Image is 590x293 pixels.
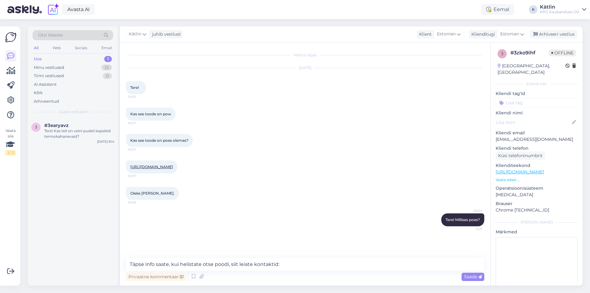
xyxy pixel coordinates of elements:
span: Otsi kliente [38,32,63,38]
div: 0 [103,73,112,79]
textarea: Täpse info saate, kui helistate otse poodi, siit leiate kontaktid: [126,258,484,271]
p: Chrome [TECHNICAL_ID] [496,207,578,213]
div: Küsi telefoninumbrit [496,152,545,160]
img: Askly Logo [5,31,17,43]
span: Kas see toode on pow [130,112,171,116]
div: [PERSON_NAME] [496,220,578,225]
p: [EMAIL_ADDRESS][DOMAIN_NAME] [496,136,578,143]
p: Vaata edasi ... [496,177,578,183]
div: Email [100,44,113,52]
span: Kas see toode on poes olemas? [130,138,188,143]
div: juhib vestlust [150,31,181,38]
input: Lisa tag [496,98,578,107]
a: KätlinKPG Kaubanduse OÜ [540,5,586,14]
div: Kliendi info [496,81,578,87]
p: Kliendi telefon [496,145,578,152]
p: Brauser [496,200,578,207]
div: AI Assistent [34,81,57,88]
span: 3 [35,125,37,129]
span: 3 [501,51,503,56]
div: Vaata siia [5,128,16,156]
div: 23 [101,65,112,71]
span: Kätlin [129,31,141,38]
div: [DATE] 8:14 [97,139,114,144]
span: Estonian [500,31,519,38]
div: Klient [417,31,432,38]
img: explore-ai [47,3,60,16]
span: 10:06 [128,94,151,99]
div: Arhiveeritud [34,98,59,105]
div: [GEOGRAPHIC_DATA], [GEOGRAPHIC_DATA] [498,63,565,76]
span: 10:07 [128,147,151,152]
span: 10:07 [128,174,151,178]
span: Estonian [437,31,456,38]
p: [MEDICAL_DATA] [496,192,578,198]
div: Vestlus algas [126,52,484,58]
div: 2 / 3 [5,150,16,156]
input: Lisa nimi [496,119,571,126]
a: Avasta AI [62,4,95,15]
div: # 3zko9ihf [510,49,549,57]
span: #3earyavz [44,123,69,128]
div: Web [51,44,62,52]
div: Arhiveeri vestlus [530,30,577,38]
p: Operatsioonisüsteem [496,185,578,192]
div: Klienditugi [469,31,495,38]
span: Tere! [130,85,139,90]
div: Tiimi vestlused [34,73,64,79]
div: Uus [34,56,42,62]
div: Minu vestlused [34,65,64,71]
p: Kliendi tag'id [496,90,578,97]
span: Oleks [PERSON_NAME]. [130,191,175,196]
span: Offline [549,49,576,56]
span: 10:08 [128,200,151,205]
div: Privaatne kommentaar [126,273,186,281]
p: Klienditeekond [496,162,578,169]
div: Kätlin [540,5,580,10]
div: KPG Kaubanduse OÜ [540,10,580,14]
div: K [529,5,537,14]
span: Saada [464,274,482,279]
div: 1 [104,56,112,62]
span: 10:07 [128,121,151,125]
span: Uued vestlused [59,109,87,115]
div: [DATE] [126,65,484,71]
div: Kõik [34,90,43,96]
p: Kliendi nimi [496,110,578,116]
p: Märkmed [496,229,578,235]
span: Tere! Millises poes? [446,217,480,222]
div: Tere! Kas teil on veini pudeli kapsleid termokahanevaid? [44,128,114,139]
span: 12:21 [459,227,482,231]
div: Socials [73,44,88,52]
a: [URL][DOMAIN_NAME] [496,169,544,175]
a: [URL][DOMAIN_NAME] [130,164,173,169]
p: Kliendi email [496,130,578,136]
span: Kätlin [459,208,482,213]
div: All [33,44,40,52]
div: Eemal [481,4,514,15]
